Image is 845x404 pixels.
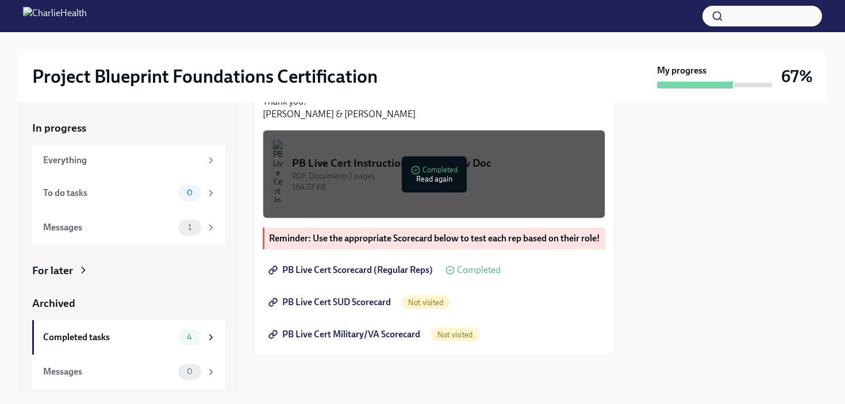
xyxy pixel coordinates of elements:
span: PB Live Cert Military/VA Scorecard [271,329,420,340]
div: Messages [43,221,174,234]
a: Completed tasks4 [32,320,225,355]
a: PB Live Cert Scorecard (Regular Reps) [263,259,441,282]
div: Completed tasks [43,331,174,344]
span: 1 [181,223,198,232]
a: To do tasks0 [32,176,225,210]
div: PDF Document • 2 pages [292,171,596,182]
img: CharlieHealth [23,7,87,25]
div: PB Live Cert Instructions & Overview Doc [292,156,596,171]
div: 164.72 KB [292,182,596,193]
h2: Project Blueprint Foundations Certification [32,65,378,88]
a: In progress [32,121,225,136]
a: PB Live Cert SUD Scorecard [263,291,399,314]
div: For later [32,263,73,278]
span: 0 [180,367,199,376]
a: Messages0 [32,355,225,389]
div: Messages [43,365,174,378]
strong: Reminder: Use the appropriate Scorecard below to test each rep based on their role! [269,233,600,244]
a: Archived [32,296,225,311]
img: PB Live Cert Instructions & Overview Doc [272,140,283,209]
span: Not visited [401,298,450,307]
div: Everything [43,154,201,167]
a: Messages1 [32,210,225,245]
a: PB Live Cert Military/VA Scorecard [263,323,428,346]
h3: 67% [781,66,813,87]
a: Everything [32,145,225,176]
p: Thank you! [PERSON_NAME] & [PERSON_NAME] [263,95,605,121]
span: PB Live Cert SUD Scorecard [271,297,391,308]
span: Completed [457,266,501,275]
button: PB Live Cert Instructions & Overview DocPDF Document•2 pages164.72 KBCompletedRead again [263,130,605,218]
span: Not visited [431,330,479,339]
strong: My progress [657,64,706,77]
a: For later [32,263,225,278]
span: 0 [180,188,199,197]
span: 4 [180,333,199,341]
span: PB Live Cert Scorecard (Regular Reps) [271,264,433,276]
div: To do tasks [43,187,174,199]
